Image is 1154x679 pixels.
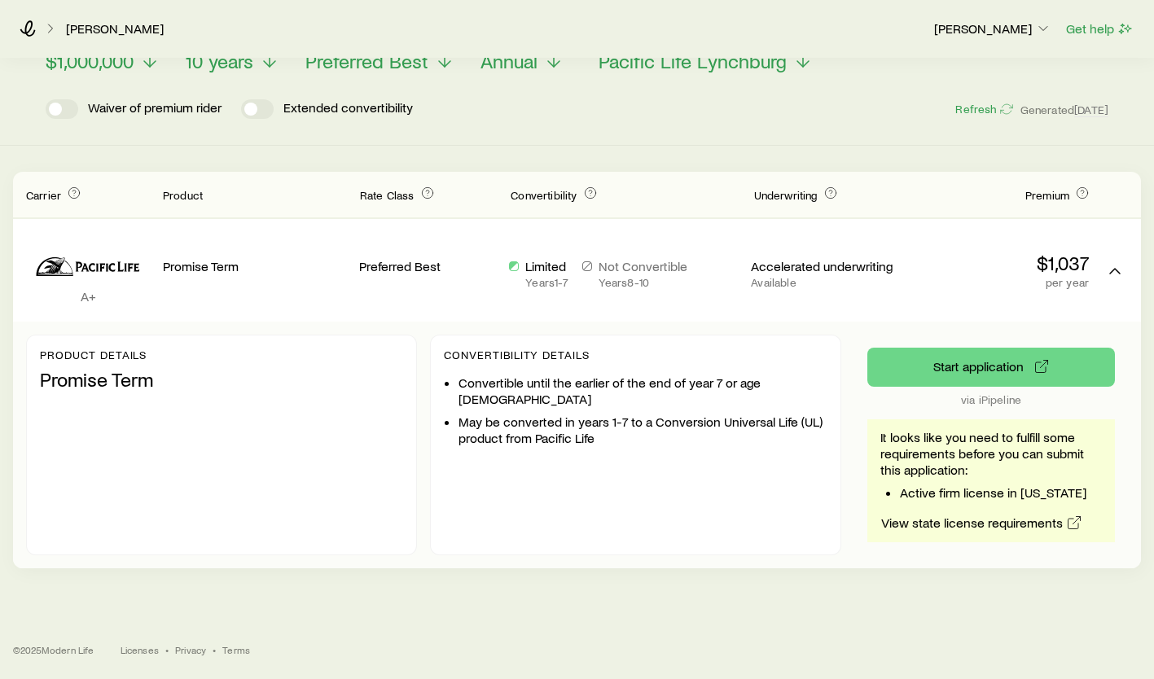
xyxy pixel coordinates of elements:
button: Get help [1065,20,1134,38]
li: May be converted in years 1-7 to a Conversion Universal Life (UL) product from Pacific Life [459,414,827,446]
p: It looks like you need to fulfill some requirements before you can submit this application: [880,429,1102,478]
span: Pacific Life Lynchburg [599,50,787,72]
p: Years 8 - 10 [599,276,687,289]
p: $1,037 [906,252,1089,274]
span: Generated [1020,103,1108,117]
a: [PERSON_NAME] [65,21,165,37]
button: via iPipeline [867,348,1115,387]
p: Not Convertible [599,258,687,274]
span: Underwriting [754,188,818,202]
span: Preferred Best [305,50,428,72]
span: 10 years [186,50,253,72]
a: Terms [222,643,250,656]
li: Convertible until the earlier of the end of year 7 or age [DEMOGRAPHIC_DATA] [459,375,827,407]
span: Rate Class [360,188,415,202]
a: View state license requirements [880,514,1083,532]
p: Available [751,276,893,289]
p: © 2025 Modern Life [13,643,94,656]
span: Premium [1025,188,1069,202]
span: Product [163,188,203,202]
button: Refresh [954,102,1013,117]
p: Years 1 - 7 [525,276,568,289]
span: • [213,643,216,656]
a: Licenses [121,643,159,656]
p: via iPipeline [867,393,1115,406]
p: Promise Term [40,368,403,391]
div: Term quotes [13,172,1141,568]
a: Privacy [175,643,206,656]
p: Convertibility Details [444,348,827,361]
p: Limited [525,258,568,274]
p: Waiver of premium rider [88,99,222,119]
span: Convertibility [511,188,577,202]
span: [DATE] [1074,103,1108,117]
p: [PERSON_NAME] [934,20,1051,37]
p: Extended convertibility [283,99,413,119]
p: Preferred Best [359,258,497,274]
span: • [165,643,169,656]
span: Carrier [26,188,61,202]
p: A+ [26,288,150,304]
span: Annual [480,50,538,72]
li: Active firm license in [US_STATE] [900,484,1102,501]
span: $1,000,000 [46,50,134,72]
p: Product details [40,348,403,361]
p: per year [906,276,1089,289]
button: [PERSON_NAME] [933,20,1052,39]
p: Accelerated underwriting [751,258,893,274]
p: Promise Term [163,258,346,274]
